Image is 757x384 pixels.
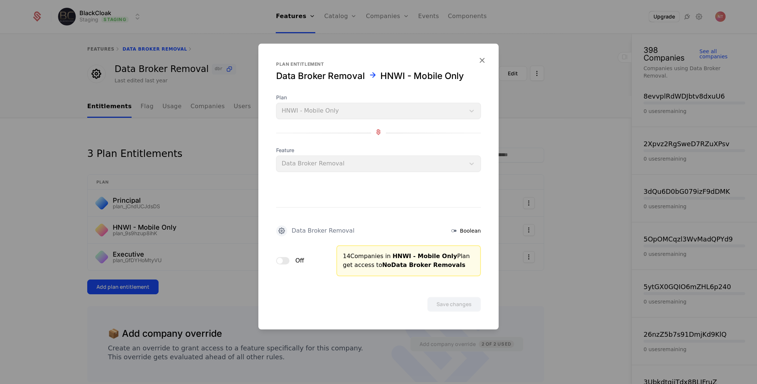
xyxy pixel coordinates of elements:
[276,94,481,101] span: Plan
[393,253,457,260] span: HNWI - Mobile Only
[295,257,304,264] label: Off
[343,252,475,270] div: 14 Companies in Plan get access to
[460,227,481,234] span: Boolean
[276,61,481,67] div: Plan entitlement
[382,261,465,268] span: No Data Broker Removals
[276,70,365,82] div: Data Broker Removal
[292,228,354,234] div: Data Broker Removal
[380,70,464,82] div: HNWI - Mobile Only
[427,297,481,312] button: Save changes
[276,147,481,154] span: Feature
